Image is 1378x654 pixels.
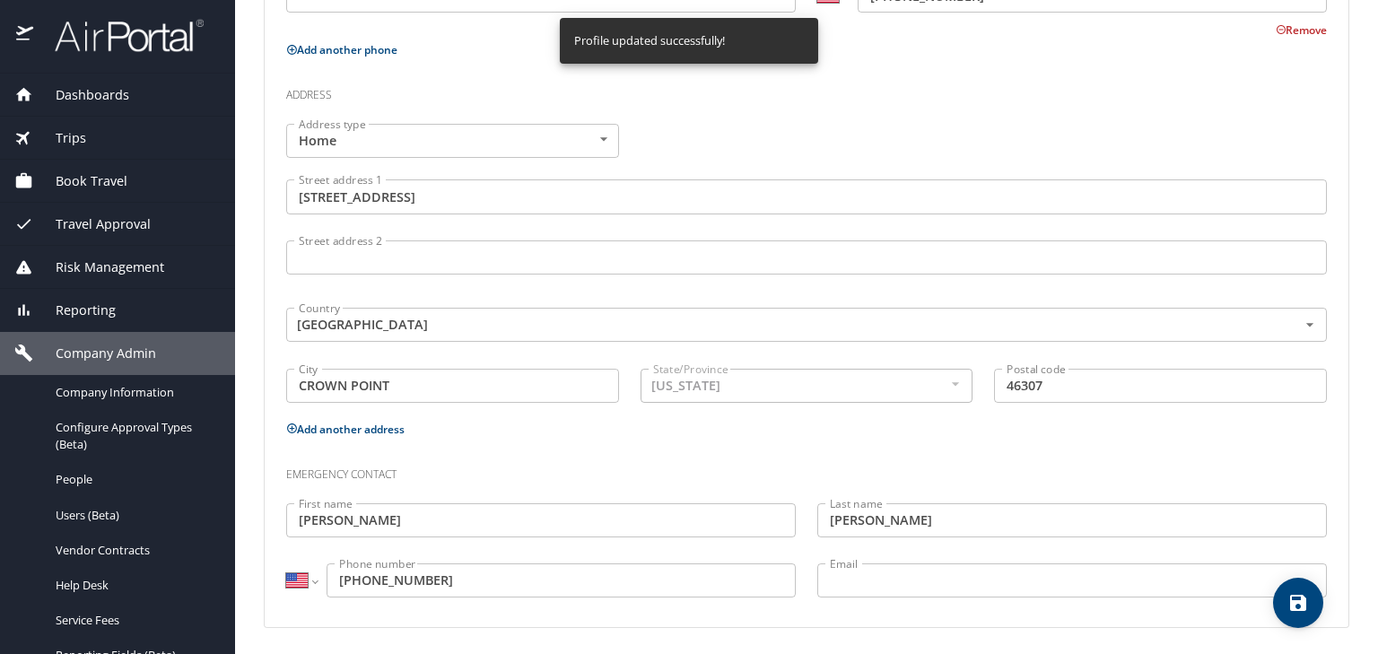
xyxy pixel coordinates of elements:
span: Company Information [56,384,214,401]
h3: Address [286,75,1327,106]
div: Home [286,124,619,158]
button: Open [1299,314,1321,336]
img: airportal-logo.png [35,18,204,53]
span: Vendor Contracts [56,542,214,559]
button: Add another address [286,422,405,437]
span: Service Fees [56,612,214,629]
button: Add another phone [286,42,397,57]
span: People [56,471,214,488]
span: Dashboards [33,85,129,105]
img: icon-airportal.png [16,18,35,53]
span: Book Travel [33,171,127,191]
span: Configure Approval Types (Beta) [56,419,214,453]
div: Profile updated successfully! [574,23,725,58]
span: Trips [33,128,86,148]
span: Users (Beta) [56,507,214,524]
span: Risk Management [33,257,164,277]
h3: Emergency contact [286,455,1327,485]
button: save [1273,578,1323,628]
span: Help Desk [56,577,214,594]
span: Travel Approval [33,214,151,234]
button: Remove [1276,22,1327,38]
span: Reporting [33,301,116,320]
span: Company Admin [33,344,156,363]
